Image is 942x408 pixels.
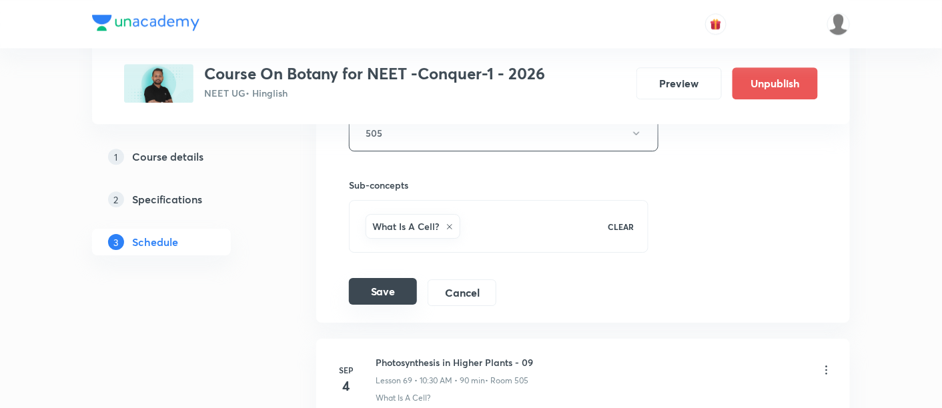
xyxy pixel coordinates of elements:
[372,219,439,233] h6: What Is A Cell?
[349,178,648,192] h6: Sub-concepts
[132,191,202,207] h5: Specifications
[108,191,124,207] p: 2
[376,392,430,404] p: What Is A Cell?
[733,67,818,99] button: Unpublish
[485,375,528,387] p: • Room 505
[132,234,178,250] h5: Schedule
[204,64,545,83] h3: Course On Botany for NEET -Conquer-1 - 2026
[608,221,634,233] p: CLEAR
[108,149,124,165] p: 1
[333,364,360,376] h6: Sep
[92,15,199,34] a: Company Logo
[108,234,124,250] p: 3
[827,13,850,35] img: Mustafa kamal
[92,143,274,170] a: 1Course details
[333,376,360,396] h4: 4
[376,375,485,387] p: Lesson 69 • 10:30 AM • 90 min
[349,115,658,151] button: 505
[349,278,417,305] button: Save
[204,86,545,100] p: NEET UG • Hinglish
[132,149,203,165] h5: Course details
[710,18,722,30] img: avatar
[428,279,496,306] button: Cancel
[636,67,722,99] button: Preview
[376,355,533,369] h6: Photosynthesis in Higher Plants - 09
[124,64,193,103] img: 95E8238F-0A43-4F74-A01A-36F63E467BF3_plus.png
[92,186,274,213] a: 2Specifications
[92,15,199,31] img: Company Logo
[705,13,727,35] button: avatar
